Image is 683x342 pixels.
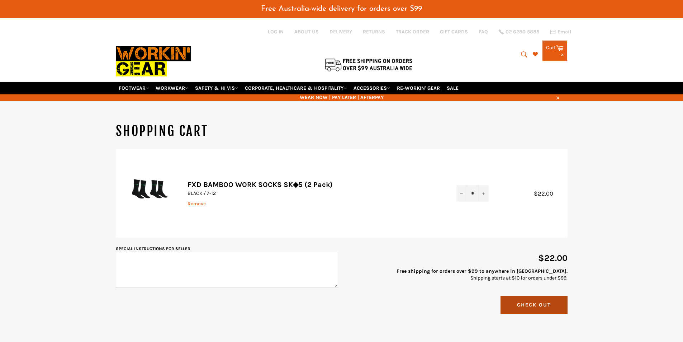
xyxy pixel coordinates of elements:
[329,28,352,35] a: DELIVERY
[561,51,564,57] span: 3
[116,246,190,251] label: Special instructions for seller
[501,296,568,314] button: Check Out
[294,28,319,35] a: ABOUT US
[394,82,443,94] a: RE-WORKIN' GEAR
[324,57,413,72] img: Flat $9.95 shipping Australia wide
[363,28,385,35] a: RETURNS
[188,181,333,189] a: FXD BAMBOO WORK SOCKS SK◆5 (2 Pack)
[396,28,429,35] a: TRACK ORDER
[345,252,568,264] p: $22.00
[188,201,206,207] a: Remove
[444,82,461,94] a: SALE
[479,28,488,35] a: FAQ
[542,41,567,61] a: Cart 3
[558,29,571,34] span: Email
[127,160,170,225] img: FXD BAMBOO WORK SOCKS SK◆5 (2 Pack)
[268,29,284,35] a: Log in
[116,122,568,140] h1: Shopping Cart
[478,185,489,201] button: Increase item quantity by one
[506,29,539,34] span: 02 6280 5885
[550,29,571,35] a: Email
[499,29,539,34] a: 02 6280 5885
[351,82,393,94] a: ACCESSORIES
[456,185,467,201] button: Reduce item quantity by one
[440,28,468,35] a: GIFT CARDS
[192,82,241,94] a: SAFETY & HI VIS
[116,41,191,81] img: Workin Gear leaders in Workwear, Safety Boots, PPE, Uniforms. Australia's No.1 in Workwear
[188,190,442,197] p: BLACK / 7-12
[397,268,568,274] strong: Free shipping for orders over $99 to anywhere in [GEOGRAPHIC_DATA].
[534,190,560,197] span: $22.00
[261,5,422,13] span: Free Australia-wide delivery for orders over $99
[345,268,568,282] p: Shipping starts at $10 for orders under $99.
[116,82,152,94] a: FOOTWEAR
[242,82,350,94] a: CORPORATE, HEALTHCARE & HOSPITALITY
[153,82,191,94] a: WORKWEAR
[116,94,568,101] span: WEAR NOW | PAY LATER | AFTERPAY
